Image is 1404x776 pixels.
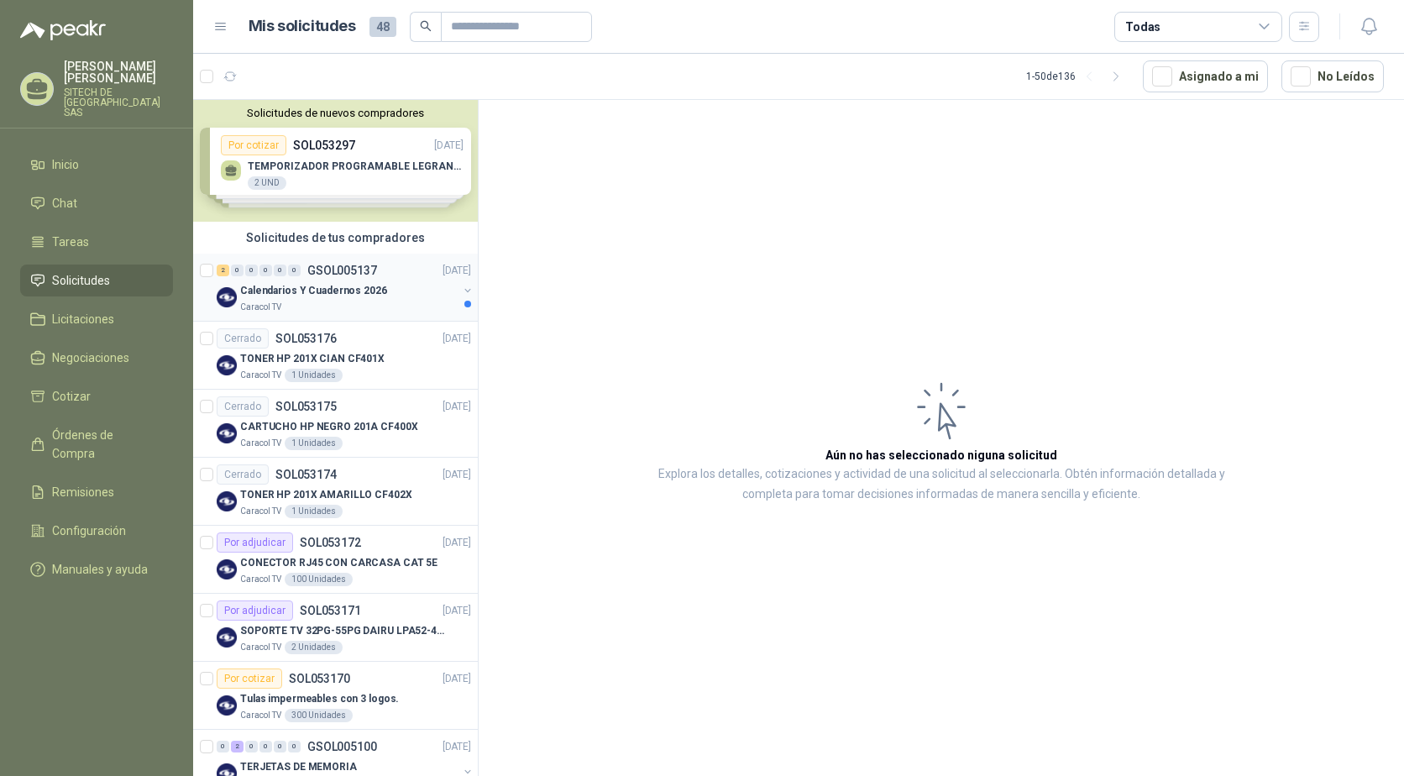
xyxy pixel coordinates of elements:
[217,265,229,276] div: 2
[193,458,478,526] a: CerradoSOL053174[DATE] Company LogoTONER HP 201X AMARILLO CF402XCaracol TV1 Unidades
[52,522,126,540] span: Configuración
[274,741,286,752] div: 0
[217,559,237,579] img: Company Logo
[217,287,237,307] img: Company Logo
[240,555,437,571] p: CONECTOR RJ45 CON CARCASA CAT 5E
[52,310,114,328] span: Licitaciones
[20,515,173,547] a: Configuración
[20,187,173,219] a: Chat
[20,226,173,258] a: Tareas
[443,331,471,347] p: [DATE]
[240,759,357,775] p: TERJETAS DE MEMORIA
[245,741,258,752] div: 0
[217,423,237,443] img: Company Logo
[259,741,272,752] div: 0
[20,342,173,374] a: Negociaciones
[20,419,173,469] a: Órdenes de Compra
[240,505,281,518] p: Caracol TV
[307,741,377,752] p: GSOL005100
[217,328,269,349] div: Cerrado
[64,87,173,118] p: SITECH DE [GEOGRAPHIC_DATA] SAS
[217,355,237,375] img: Company Logo
[217,260,474,314] a: 2 0 0 0 0 0 GSOL005137[DATE] Company LogoCalendarios Y Cuadernos 2026Caracol TV
[285,641,343,654] div: 2 Unidades
[20,476,173,508] a: Remisiones
[217,627,237,648] img: Company Logo
[217,695,237,716] img: Company Logo
[193,526,478,594] a: Por adjudicarSOL053172[DATE] Company LogoCONECTOR RJ45 CON CARCASA CAT 5ECaracol TV100 Unidades
[240,641,281,654] p: Caracol TV
[289,673,350,684] p: SOL053170
[20,265,173,296] a: Solicitudes
[285,437,343,450] div: 1 Unidades
[647,464,1236,505] p: Explora los detalles, cotizaciones y actividad de una solicitud al seleccionarla. Obtén informaci...
[240,351,385,367] p: TONER HP 201X CIAN CF401X
[1026,63,1129,90] div: 1 - 50 de 136
[240,419,418,435] p: CARTUCHO HP NEGRO 201A CF400X
[217,396,269,417] div: Cerrado
[217,741,229,752] div: 0
[240,369,281,382] p: Caracol TV
[231,741,244,752] div: 2
[52,349,129,367] span: Negociaciones
[240,691,399,707] p: Tulas impermeables con 3 logos.
[217,464,269,485] div: Cerrado
[285,369,343,382] div: 1 Unidades
[200,107,471,119] button: Solicitudes de nuevos compradores
[193,390,478,458] a: CerradoSOL053175[DATE] Company LogoCARTUCHO HP NEGRO 201A CF400XCaracol TV1 Unidades
[300,605,361,616] p: SOL053171
[240,573,281,586] p: Caracol TV
[20,20,106,40] img: Logo peakr
[193,322,478,390] a: CerradoSOL053176[DATE] Company LogoTONER HP 201X CIAN CF401XCaracol TV1 Unidades
[275,401,337,412] p: SOL053175
[420,20,432,32] span: search
[285,505,343,518] div: 1 Unidades
[1125,18,1160,36] div: Todas
[231,265,244,276] div: 0
[245,265,258,276] div: 0
[369,17,396,37] span: 48
[443,535,471,551] p: [DATE]
[193,594,478,662] a: Por adjudicarSOL053171[DATE] Company LogoSOPORTE TV 32PG-55PG DAIRU LPA52-446KIT2Caracol TV2 Unid...
[240,437,281,450] p: Caracol TV
[443,603,471,619] p: [DATE]
[307,265,377,276] p: GSOL005137
[20,303,173,335] a: Licitaciones
[288,741,301,752] div: 0
[52,387,91,406] span: Cotizar
[285,573,353,586] div: 100 Unidades
[52,155,79,174] span: Inicio
[443,263,471,279] p: [DATE]
[64,60,173,84] p: [PERSON_NAME] [PERSON_NAME]
[52,271,110,290] span: Solicitudes
[249,14,356,39] h1: Mis solicitudes
[193,100,478,222] div: Solicitudes de nuevos compradoresPor cotizarSOL053297[DATE] TEMPORIZADOR PROGRAMABLE LEGRAN/TAP-D...
[20,149,173,181] a: Inicio
[443,671,471,687] p: [DATE]
[825,446,1057,464] h3: Aún no has seleccionado niguna solicitud
[285,709,353,722] div: 300 Unidades
[300,537,361,548] p: SOL053172
[275,469,337,480] p: SOL053174
[275,333,337,344] p: SOL053176
[217,600,293,621] div: Por adjudicar
[240,709,281,722] p: Caracol TV
[240,623,449,639] p: SOPORTE TV 32PG-55PG DAIRU LPA52-446KIT2
[52,194,77,212] span: Chat
[240,487,412,503] p: TONER HP 201X AMARILLO CF402X
[217,532,293,553] div: Por adjudicar
[52,233,89,251] span: Tareas
[193,222,478,254] div: Solicitudes de tus compradores
[217,669,282,689] div: Por cotizar
[20,380,173,412] a: Cotizar
[274,265,286,276] div: 0
[443,739,471,755] p: [DATE]
[288,265,301,276] div: 0
[443,467,471,483] p: [DATE]
[217,491,237,511] img: Company Logo
[20,553,173,585] a: Manuales y ayuda
[1281,60,1384,92] button: No Leídos
[52,560,148,579] span: Manuales y ayuda
[443,399,471,415] p: [DATE]
[240,283,387,299] p: Calendarios Y Cuadernos 2026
